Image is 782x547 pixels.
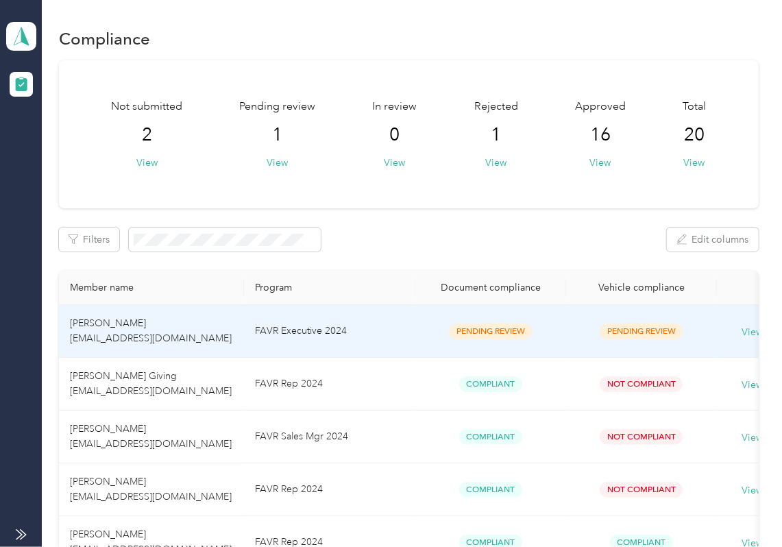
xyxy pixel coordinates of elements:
span: Compliant [459,429,522,445]
span: 20 [684,124,705,146]
button: View [267,156,289,170]
span: Not Compliant [600,429,683,445]
h1: Compliance [59,32,150,46]
span: [PERSON_NAME] Giving [EMAIL_ADDRESS][DOMAIN_NAME] [70,370,232,397]
span: Pending Review [449,324,532,339]
span: Rejected [474,99,518,115]
span: 16 [590,124,611,146]
span: 1 [273,124,283,146]
button: View [384,156,406,170]
button: View [589,156,611,170]
button: Edit columns [667,228,759,252]
span: Pending Review [600,324,683,339]
th: Member name [59,271,244,305]
span: [PERSON_NAME] [EMAIL_ADDRESS][DOMAIN_NAME] [70,317,232,344]
div: Document compliance [426,282,555,293]
span: 2 [142,124,152,146]
span: Approved [575,99,626,115]
div: Vehicle compliance [577,282,706,293]
span: Total [683,99,706,115]
button: View [683,156,705,170]
th: Program [244,271,415,305]
span: 0 [390,124,400,146]
button: View [485,156,506,170]
iframe: Everlance-gr Chat Button Frame [705,470,782,547]
td: FAVR Rep 2024 [244,463,415,516]
td: FAVR Sales Mgr 2024 [244,411,415,463]
span: Not Compliant [600,482,683,498]
span: In review [373,99,417,115]
td: FAVR Rep 2024 [244,358,415,411]
span: Pending review [240,99,316,115]
span: Compliant [459,376,522,392]
button: View [136,156,158,170]
button: Filters [59,228,119,252]
td: FAVR Executive 2024 [244,305,415,358]
span: Not Compliant [600,376,683,392]
span: [PERSON_NAME] [EMAIL_ADDRESS][DOMAIN_NAME] [70,476,232,502]
span: [PERSON_NAME] [EMAIL_ADDRESS][DOMAIN_NAME] [70,423,232,450]
span: 1 [491,124,501,146]
span: Compliant [459,482,522,498]
span: Not submitted [112,99,183,115]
